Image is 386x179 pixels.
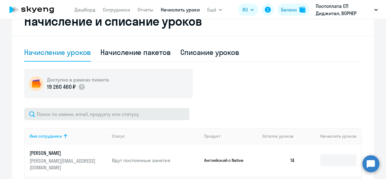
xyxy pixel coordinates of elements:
a: Начислить уроки [161,7,200,13]
div: Баланс [281,6,297,13]
h2: Начисление и списание уроков [24,14,362,28]
p: Идут постоянные занятия [112,157,199,164]
img: wallet-circle.png [29,76,43,91]
input: Поиск по имени, email, продукту или статусу [24,108,189,120]
div: Продукт [204,133,220,139]
td: 14 [258,144,300,176]
h5: Доступно в рамках лимита [47,76,109,83]
div: Имя сотрудника [30,133,107,139]
a: Отчеты [138,7,153,13]
p: Постоплата СП Диджитал, ВОРНЕР МЬЮЗИК, ООО [316,2,372,17]
div: Имя сотрудника [30,133,62,139]
div: Начисление пакетов [100,47,170,57]
div: Начисление уроков [24,47,91,57]
div: Статус [112,133,125,139]
img: balance [299,7,305,13]
div: Статус [112,133,199,139]
p: Английский с Native [204,158,249,163]
button: Ещё [207,4,222,16]
a: Сотрудники [103,7,130,13]
span: Остаток уроков [262,133,293,139]
p: [PERSON_NAME][EMAIL_ADDRESS][DOMAIN_NAME] [30,158,97,171]
th: Начислить уроков [300,128,361,144]
a: Дашборд [74,7,96,13]
div: Продукт [204,133,258,139]
p: [PERSON_NAME] [30,150,97,156]
a: [PERSON_NAME][PERSON_NAME][EMAIL_ADDRESS][DOMAIN_NAME] [30,150,107,171]
button: Постоплата СП Диджитал, ВОРНЕР МЬЮЗИК, ООО [313,2,381,17]
button: Балансbalance [277,4,309,16]
div: Списание уроков [180,47,239,57]
div: Остаток уроков [262,133,300,139]
span: RU [242,6,248,13]
button: RU [238,4,258,16]
p: 19 260 460 ₽ [47,83,76,91]
span: Ещё [207,6,216,13]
